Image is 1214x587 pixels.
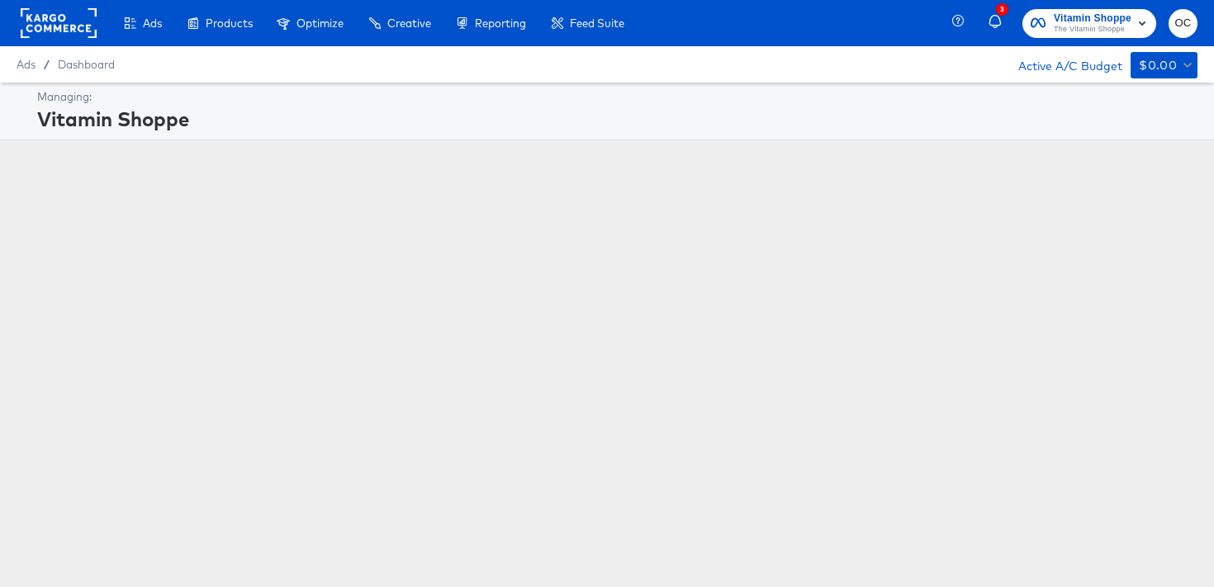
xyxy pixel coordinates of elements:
div: Vitamin Shoppe [37,105,1193,133]
div: 3 [996,3,1008,16]
span: Feed Suite [570,17,624,30]
div: $0.00 [1139,55,1177,76]
span: / [36,58,58,71]
span: Optimize [296,17,344,30]
span: Reporting [475,17,526,30]
button: 3 [986,7,1014,40]
a: Dashboard [58,58,115,71]
div: Managing: [37,89,1193,105]
button: Vitamin ShoppeThe Vitamin Shoppe [1022,9,1156,38]
span: The Vitamin Shoppe [1054,23,1131,36]
button: OC [1169,9,1197,38]
span: Products [206,17,253,30]
button: $0.00 [1131,52,1197,78]
span: Creative [387,17,431,30]
div: Active A/C Budget [1001,52,1122,77]
span: OC [1175,14,1191,33]
span: Ads [143,17,162,30]
span: Vitamin Shoppe [1054,10,1131,27]
span: Ads [17,58,36,71]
